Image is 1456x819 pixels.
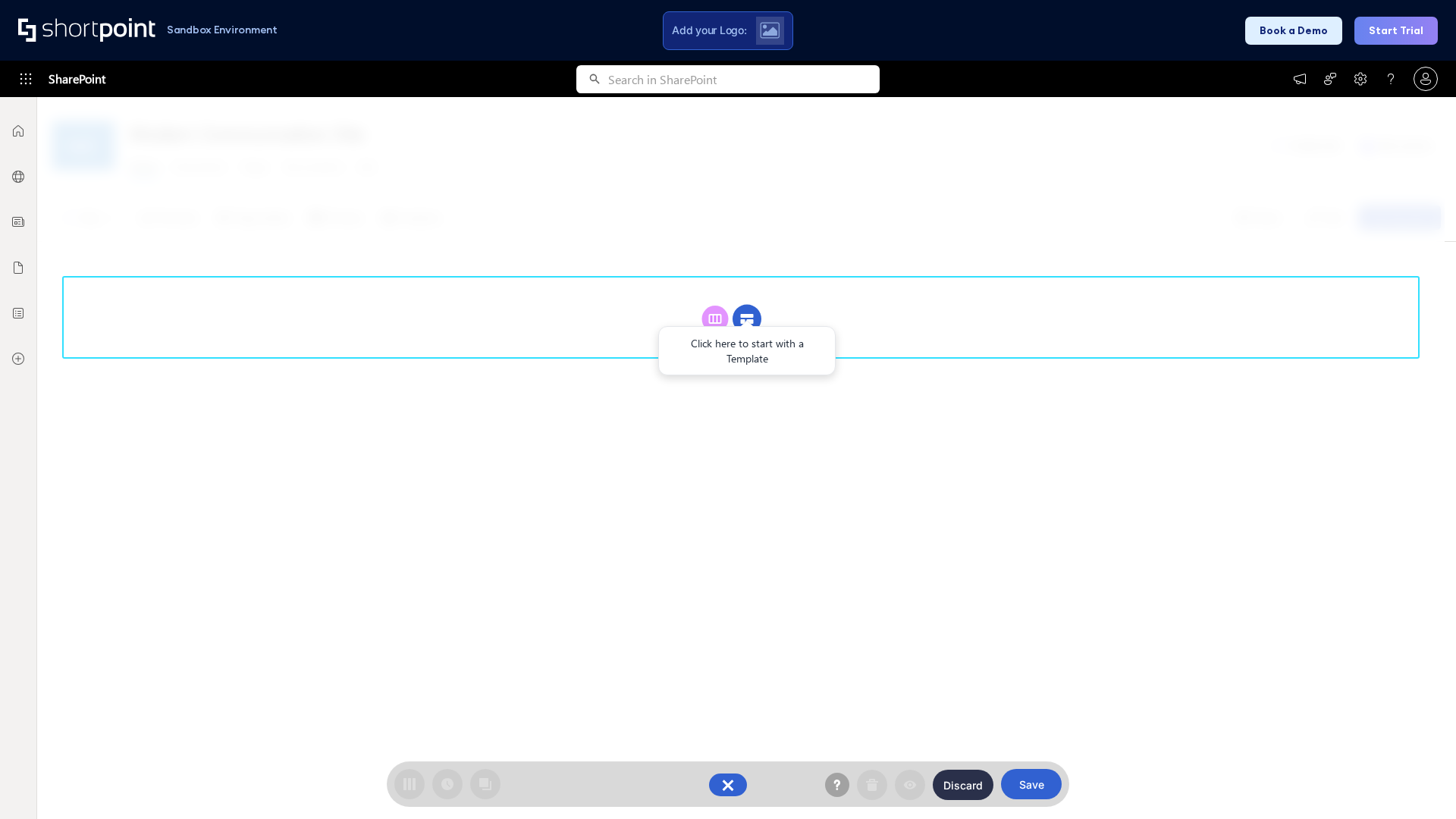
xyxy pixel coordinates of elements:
[1380,746,1456,819] iframe: Chat Widget
[167,26,278,34] h1: Sandbox Environment
[933,770,993,800] button: Discard
[608,65,880,93] input: Search in SharePoint
[1354,17,1438,45] button: Start Trial
[1001,769,1062,799] button: Save
[49,61,105,97] span: SharePoint
[672,24,746,37] span: Add your Logo:
[760,22,780,39] img: Upload logo
[1245,17,1342,45] button: Book a Demo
